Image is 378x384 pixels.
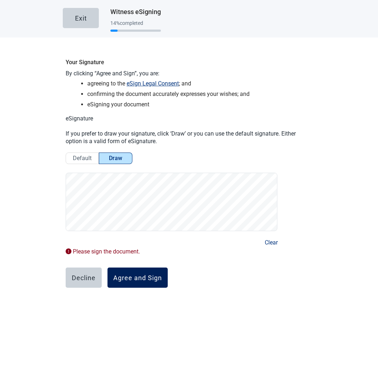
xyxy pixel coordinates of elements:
[66,247,312,256] p: Please sign the document.
[110,7,161,17] h1: Witness eSigning
[66,248,71,254] span: exclamation-circle
[66,115,312,123] p: eSignature
[87,100,312,109] li: eSigning your document
[110,20,161,26] div: 14 % completed
[113,274,162,281] div: Agree and Sign
[66,70,312,78] p: By clicking “Agree and Sign”, you are:
[72,274,96,281] div: Decline
[265,238,278,247] button: Clear
[87,79,312,88] li: agreeing to the ; and
[127,79,179,88] button: eSign Legal Consent
[63,8,99,28] button: Exit
[73,155,92,162] span: Default
[107,268,168,288] button: Agree and Sign
[75,14,87,22] div: Exit
[66,130,312,145] p: If you prefer to draw your signature, click ‘Draw’ or you can use the default signature. Either o...
[66,58,312,67] h2: Your Signature
[66,268,102,288] button: Decline
[87,89,312,98] li: confirming the document accurately expresses your wishes; and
